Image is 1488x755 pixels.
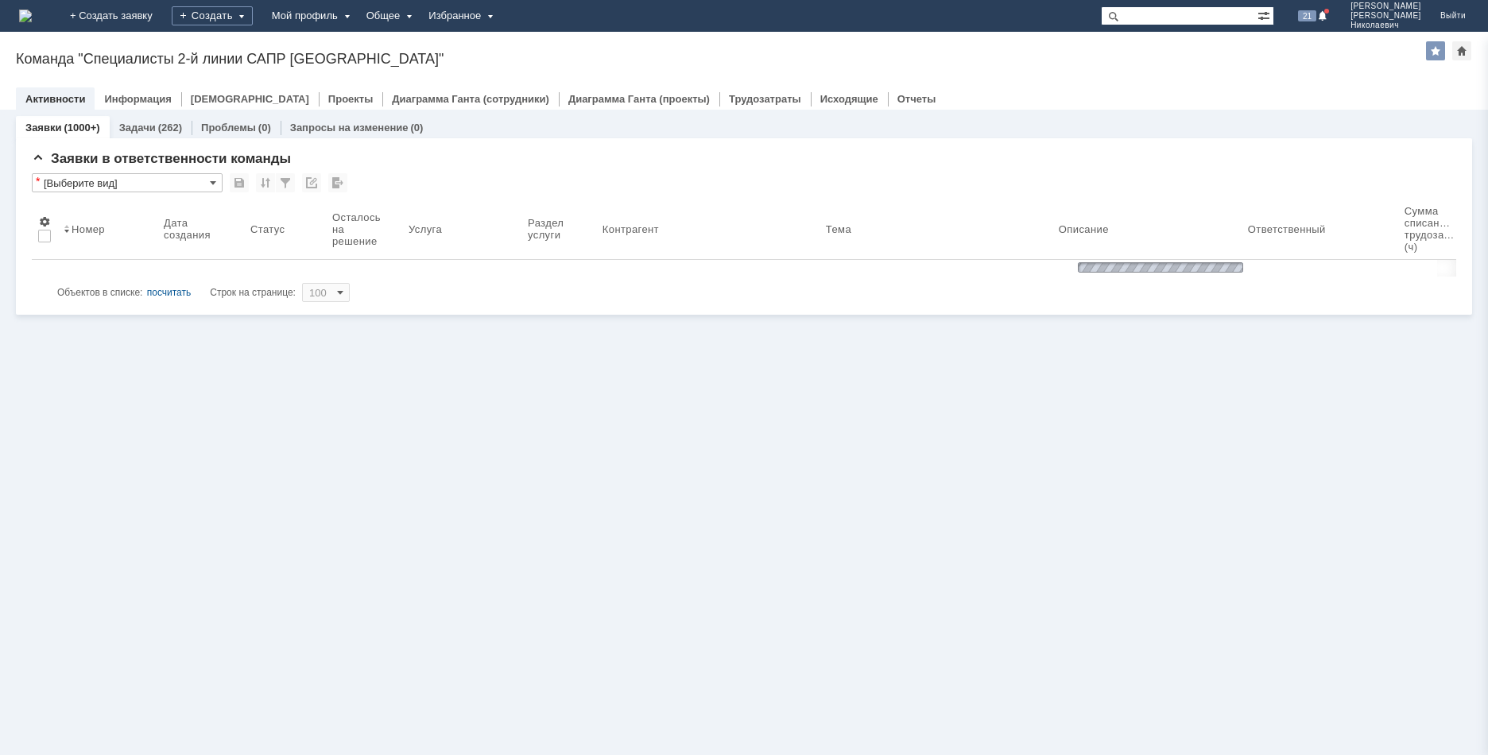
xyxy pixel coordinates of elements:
th: Раздел услуги [521,199,596,260]
a: Задачи [119,122,156,134]
th: Контрагент [596,199,820,260]
div: (262) [158,122,182,134]
th: Тема [820,199,1052,260]
span: Настройки [38,215,51,228]
span: Расширенный поиск [1257,7,1273,22]
div: Команда "Специалисты 2-й линии САПР [GEOGRAPHIC_DATA]" [16,51,1426,67]
span: Николаевич [1350,21,1421,30]
a: Запросы на изменение [290,122,409,134]
div: Сохранить вид [230,173,249,192]
div: Создать [172,6,253,25]
th: Ответственный [1242,199,1398,260]
img: wJIQAAOwAAAAAAAAAAAA== [1073,260,1248,275]
div: Ответственный [1248,223,1328,235]
i: Строк на странице: [57,283,296,302]
div: (1000+) [64,122,99,134]
div: Статус [250,223,285,235]
div: Контрагент [603,223,662,235]
a: Информация [104,93,171,105]
div: посчитать [147,283,192,302]
a: Исходящие [820,93,878,105]
a: Трудозатраты [729,93,801,105]
th: Номер [57,199,157,260]
span: Объектов в списке: [57,287,142,298]
img: logo [19,10,32,22]
div: Настройки списка отличаются от сохраненных в виде [36,176,40,187]
a: Проекты [328,93,373,105]
th: Услуга [402,199,521,260]
a: Диаграмма Ганта (сотрудники) [392,93,549,105]
a: Заявки [25,122,61,134]
div: (0) [258,122,271,134]
th: Дата создания [157,199,244,260]
div: Сортировка... [256,173,275,192]
div: Номер [72,223,106,235]
div: Фильтрация... [276,173,295,192]
div: Сумма списанных трудозатрат (ч) [1405,205,1455,253]
div: Экспорт списка [328,173,347,192]
a: Проблемы [201,122,256,134]
span: [PERSON_NAME] [1350,2,1421,11]
a: Диаграмма Ганта (проекты) [568,93,710,105]
th: Осталось на решение [326,199,402,260]
div: Скопировать ссылку на список [302,173,321,192]
div: Добавить в избранное [1426,41,1445,60]
a: Активности [25,93,85,105]
div: Услуга [409,223,444,235]
div: Раздел услуги [528,217,577,241]
span: [PERSON_NAME] [1350,11,1421,21]
th: Статус [244,199,326,260]
th: Сумма списанных трудозатрат (ч) [1398,199,1474,260]
div: Осталось на решение [332,211,383,247]
a: [DEMOGRAPHIC_DATA] [191,93,309,105]
div: Описание [1059,223,1110,235]
span: 21 [1298,10,1316,21]
div: (0) [410,122,423,134]
span: Заявки в ответственности команды [32,151,291,166]
a: Перейти на домашнюю страницу [19,10,32,22]
div: Дата создания [164,217,225,241]
a: Отчеты [897,93,936,105]
div: Сделать домашней страницей [1452,41,1471,60]
div: Тема [826,223,852,235]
